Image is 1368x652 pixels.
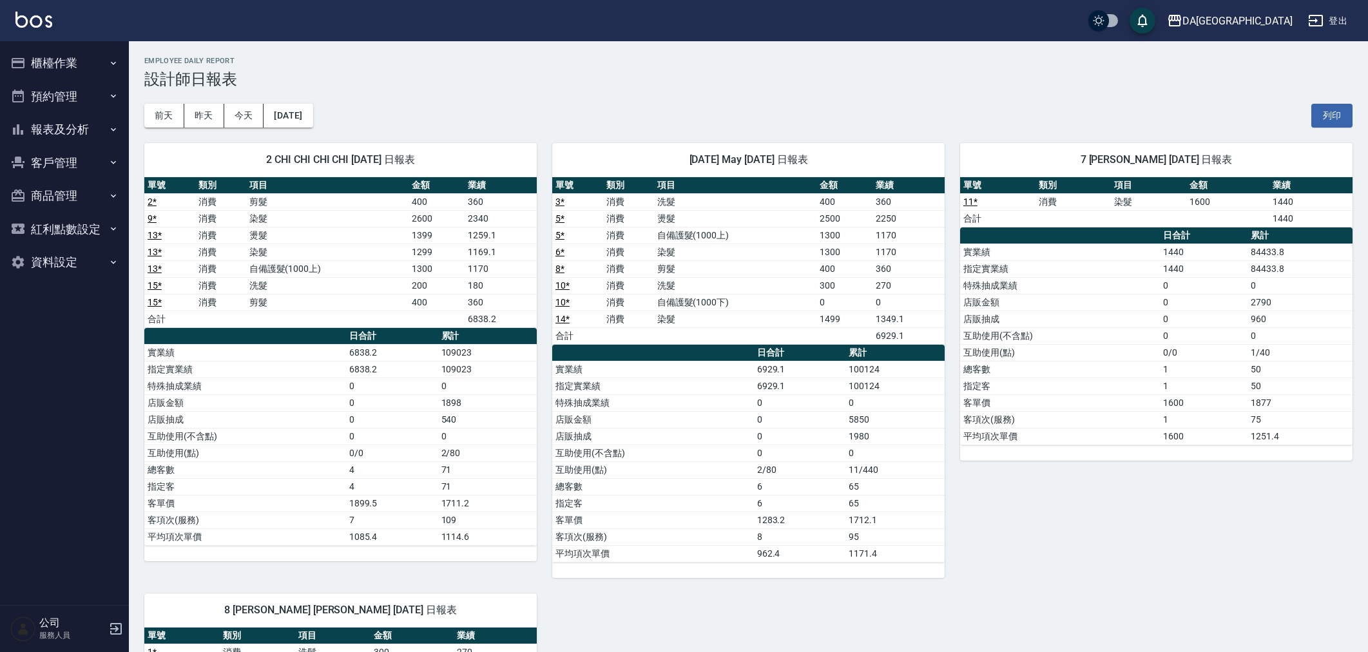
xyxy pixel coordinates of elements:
td: 1169.1 [465,244,537,260]
td: 消費 [195,294,246,311]
td: 平均項次單價 [960,428,1160,445]
td: 0 [346,394,438,411]
td: 0 [1160,327,1248,344]
td: 消費 [603,260,654,277]
td: 1 [1160,411,1248,428]
th: 單號 [144,628,220,644]
span: 2 CHI CHI CHI CHI [DATE] 日報表 [160,153,521,166]
button: save [1130,8,1155,34]
h5: 公司 [39,617,105,629]
td: 消費 [195,277,246,294]
td: 1085.4 [346,528,438,545]
td: 2/80 [438,445,537,461]
button: 報表及分析 [5,113,124,146]
button: 客戶管理 [5,146,124,180]
td: 0 [438,378,537,394]
td: 總客數 [960,361,1160,378]
td: 1171.4 [845,545,944,562]
td: 6 [754,495,846,512]
td: 100124 [845,378,944,394]
td: 客單價 [960,394,1160,411]
td: 染髮 [1111,193,1186,210]
table: a dense table [144,328,537,546]
td: 1980 [845,428,944,445]
th: 業績 [1269,177,1353,194]
td: 1170 [872,244,945,260]
td: 400 [409,294,465,311]
td: 0 [816,294,872,311]
td: 6838.2 [465,311,537,327]
td: 71 [438,478,537,495]
td: 1440 [1160,260,1248,277]
td: 實業績 [960,244,1160,260]
th: 累計 [1248,227,1353,244]
td: 1877 [1248,394,1353,411]
td: 特殊抽成業績 [144,378,346,394]
td: 洗髮 [654,277,817,294]
table: a dense table [552,177,945,345]
td: 剪髮 [246,294,409,311]
td: 0 [1160,311,1248,327]
td: 指定客 [960,378,1160,394]
td: 1300 [409,260,465,277]
td: 84433.8 [1248,260,1353,277]
h2: Employee Daily Report [144,57,1353,65]
button: 預約管理 [5,80,124,113]
td: 2/80 [754,461,846,478]
td: 染髮 [246,244,409,260]
td: 消費 [603,294,654,311]
td: 店販金額 [960,294,1160,311]
td: 50 [1248,361,1353,378]
td: 1299 [409,244,465,260]
img: Logo [15,12,52,28]
td: 1600 [1160,428,1248,445]
td: 6 [754,478,846,495]
button: 今天 [224,104,264,128]
table: a dense table [960,227,1353,445]
td: 自備護髮(1000下) [654,294,817,311]
td: 1499 [816,311,872,327]
td: 6838.2 [346,361,438,378]
td: 客單價 [144,495,346,512]
td: 特殊抽成業績 [960,277,1160,294]
td: 自備護髮(1000上) [654,227,817,244]
td: 1600 [1160,394,1248,411]
td: 1899.5 [346,495,438,512]
td: 200 [409,277,465,294]
button: 紅利點數設定 [5,213,124,246]
td: 消費 [603,244,654,260]
td: 65 [845,495,944,512]
td: 1711.2 [438,495,537,512]
td: 燙髮 [654,210,817,227]
td: 0 [754,445,846,461]
td: 71 [438,461,537,478]
td: 指定實業績 [552,378,754,394]
td: 消費 [195,260,246,277]
td: 1712.1 [845,512,944,528]
td: 2790 [1248,294,1353,311]
td: 洗髮 [246,277,409,294]
td: 84433.8 [1248,244,1353,260]
td: 2250 [872,210,945,227]
td: 指定實業績 [144,361,346,378]
span: [DATE] May [DATE] 日報表 [568,153,929,166]
td: 1440 [1269,210,1353,227]
td: 指定客 [552,495,754,512]
h3: 設計師日報表 [144,70,1353,88]
td: 0 [1160,294,1248,311]
td: 6838.2 [346,344,438,361]
td: 0 [1248,327,1353,344]
th: 業績 [465,177,537,194]
td: 1170 [465,260,537,277]
td: 109 [438,512,537,528]
button: 昨天 [184,104,224,128]
td: 1300 [816,244,872,260]
td: 360 [872,193,945,210]
td: 8 [754,528,846,545]
td: 店販抽成 [960,311,1160,327]
td: 剪髮 [654,260,817,277]
td: 65 [845,478,944,495]
th: 類別 [195,177,246,194]
th: 金額 [816,177,872,194]
button: DA[GEOGRAPHIC_DATA] [1162,8,1298,34]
